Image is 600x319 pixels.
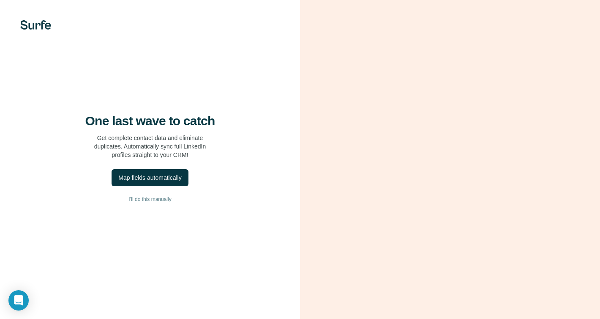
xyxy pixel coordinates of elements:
[17,193,283,206] button: I’ll do this manually
[94,134,206,159] p: Get complete contact data and eliminate duplicates. Automatically sync full LinkedIn profiles str...
[8,290,29,311] div: Open Intercom Messenger
[20,20,51,30] img: Surfe's logo
[128,195,171,203] span: I’ll do this manually
[112,169,188,186] button: Map fields automatically
[85,113,215,129] h4: One last wave to catch
[118,173,181,182] div: Map fields automatically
